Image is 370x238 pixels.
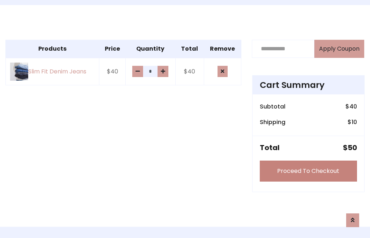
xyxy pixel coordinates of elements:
[260,119,285,126] h6: Shipping
[260,103,285,110] h6: Subtotal
[126,40,175,58] th: Quantity
[260,161,357,182] a: Proceed To Checkout
[348,143,357,153] span: 50
[204,40,241,58] th: Remove
[314,40,364,58] button: Apply Coupon
[345,103,357,110] h6: $
[175,40,204,58] th: Total
[175,58,204,85] td: $40
[352,118,357,126] span: 10
[260,80,357,90] h4: Cart Summary
[99,58,126,85] td: $40
[343,143,357,152] h5: $
[99,40,126,58] th: Price
[10,63,95,81] a: Slim Fit Denim Jeans
[349,102,357,111] span: 40
[6,40,99,58] th: Products
[260,143,280,152] h5: Total
[348,119,357,126] h6: $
